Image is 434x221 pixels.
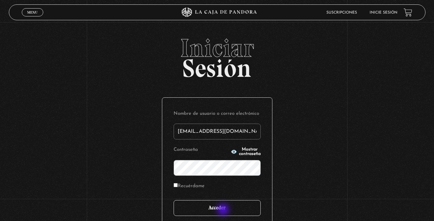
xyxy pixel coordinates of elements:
label: Contraseña [174,145,229,155]
a: View your shopping cart [404,8,412,16]
input: Recuérdame [174,183,178,187]
label: Recuérdame [174,181,205,191]
span: Menu [27,10,38,14]
a: Inicie sesión [370,11,397,15]
a: Suscripciones [326,11,357,15]
span: Cerrar [25,16,40,20]
input: Acceder [174,200,261,216]
h2: Sesión [9,35,425,76]
span: Iniciar [9,35,425,61]
label: Nombre de usuario o correo electrónico [174,109,261,119]
button: Mostrar contraseña [231,147,261,156]
span: Mostrar contraseña [239,147,261,156]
